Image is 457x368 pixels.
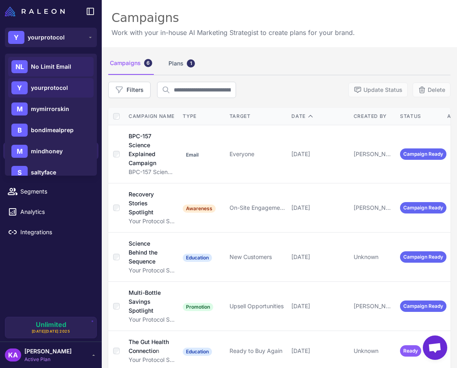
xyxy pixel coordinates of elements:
div: Y [8,31,24,44]
div: KA [5,348,21,361]
span: yourprotocol [31,83,68,92]
div: [DATE] [291,203,347,212]
div: Recovery Stories Spotlight [129,190,169,217]
div: Status [400,113,440,120]
span: Segments [20,187,92,196]
div: Upsell Opportunities [230,302,285,311]
div: Plans [167,52,197,75]
a: Analytics [3,203,98,220]
div: B [11,124,28,137]
div: Your Protocol September Recovery & Wellness Campaign [129,355,175,364]
span: Promotion [183,303,213,311]
div: M [11,145,28,158]
span: Integrations [20,228,92,237]
a: Integrations [3,224,98,241]
div: [DATE] [291,150,347,159]
div: Your Protocol September Recovery & Wellness Campaign [129,266,175,275]
div: Target [230,113,285,120]
span: bondimealprep [31,126,74,135]
a: Campaigns [3,142,98,159]
div: [DATE] [291,302,347,311]
div: Everyone [230,150,285,159]
div: Science Behind the Sequence [129,239,170,266]
div: Campaign Name [129,113,175,120]
div: 6 [144,59,152,67]
div: [DATE] [291,253,347,261]
button: Update Status [348,83,408,97]
div: Campaigns [112,10,355,26]
span: [PERSON_NAME] [24,347,72,356]
div: [PERSON_NAME] [354,150,394,159]
div: Ready to Buy Again [230,346,285,355]
span: saltyface [31,168,56,177]
div: NL [11,60,28,73]
div: Multi-Bottle Savings Spotlight [129,288,170,315]
span: Education [183,348,212,356]
div: Your Protocol September Recovery & Wellness Campaign [129,315,175,324]
div: [DATE] [291,346,347,355]
button: Delete [413,83,450,97]
span: mymirrorskin [31,105,69,113]
span: Active Plan [24,356,72,363]
a: Knowledge [3,102,98,119]
div: Your Protocol September Recovery & Wellness Campaign [129,217,175,226]
a: Chats [3,81,98,98]
div: New Customers [230,253,285,261]
a: Segments [3,183,98,200]
a: Calendar [3,163,98,180]
div: [PERSON_NAME] [354,302,394,311]
a: Raleon Logo [5,7,68,16]
div: On-Site Engagement [230,203,285,212]
button: Filters [108,82,151,98]
div: Created By [354,113,394,120]
span: Ready [400,345,421,357]
div: Unknown [354,346,394,355]
a: Email Design [3,122,98,139]
span: Analytics [20,207,92,216]
span: yourprotocol [28,33,65,42]
span: Awareness [183,205,216,213]
div: 1 [187,59,195,68]
button: Yyourprotocol [5,28,97,47]
span: Campaign Ready [400,202,446,213]
div: The Gut Health Connection [129,338,169,355]
span: No Limit Email [31,62,71,71]
div: M [11,102,28,115]
div: Y [11,81,28,94]
span: Campaign Ready [400,300,446,312]
a: Open chat [423,335,447,360]
span: Unlimited [36,321,66,328]
img: Raleon Logo [5,7,65,16]
div: Campaigns [108,52,154,75]
span: Campaign Ready [400,251,446,263]
div: Unknown [354,253,394,261]
span: [DATE][DATE] 2025 [32,329,70,334]
div: S [11,166,28,179]
p: Work with your in-house AI Marketing Strategist to create plans for your brand. [112,28,355,37]
span: Campaign Ready [400,148,446,160]
div: BPC-157 Science Explained Campaign [129,168,175,176]
span: Education [183,254,212,262]
span: Email [183,151,202,159]
div: BPC-157 Science Explained Campaign [129,132,171,168]
div: Date [291,113,347,120]
span: mindhoney [31,147,63,156]
div: Type [183,113,223,120]
div: [PERSON_NAME] [354,203,394,212]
